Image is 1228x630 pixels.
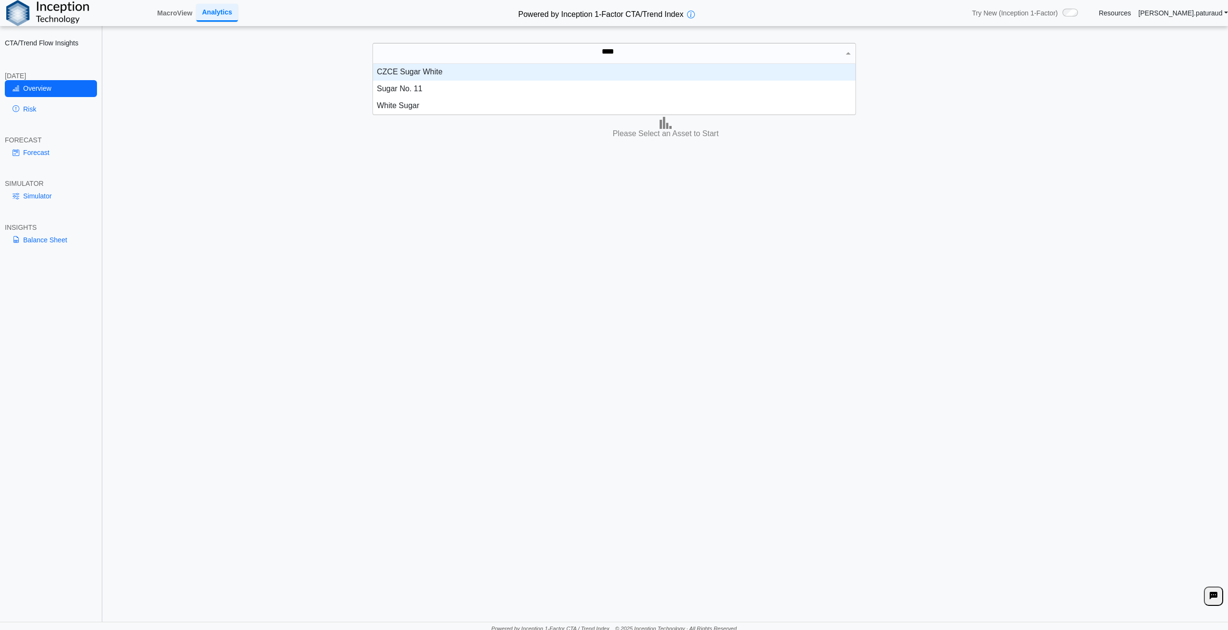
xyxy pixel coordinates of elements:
a: Analytics [196,4,238,22]
div: Sugar No. 11 [373,81,855,98]
a: Resources [1099,9,1131,17]
img: bar-chart.png [660,117,672,129]
a: [PERSON_NAME].paturaud [1138,9,1228,17]
h2: CTA/Trend Flow Insights [5,39,97,47]
div: FORECAST [5,136,97,144]
a: Simulator [5,188,97,204]
div: SIMULATOR [5,179,97,188]
a: Overview [5,80,97,97]
div: CZCE Sugar White [373,64,855,81]
div: White Sugar [373,98,855,114]
div: grid [373,64,855,114]
a: Risk [5,101,97,117]
h2: Powered by Inception 1-Factor CTA/Trend Index [514,6,687,20]
div: INSIGHTS [5,223,97,232]
div: [DATE] [5,71,97,80]
a: Forecast [5,144,97,161]
h5: Positioning data updated at previous day close; Price and Flow estimates updated intraday (15-min... [109,91,1223,98]
a: MacroView [153,5,196,21]
h3: Please Select an Asset to Start [106,129,1226,139]
a: Balance Sheet [5,232,97,248]
span: Try New (Inception 1-Factor) [972,9,1058,17]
